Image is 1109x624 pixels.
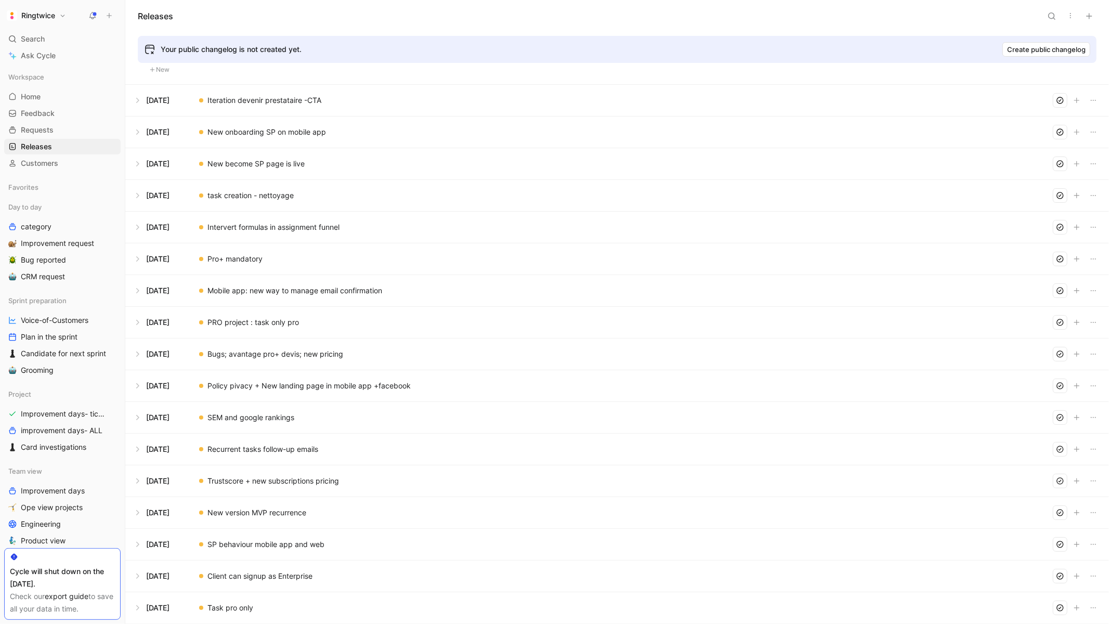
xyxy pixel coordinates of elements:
img: 🐌 [8,239,17,248]
div: ProjectImprovement days- tickets readyimprovement days- ALL♟️Card investigations [4,386,121,455]
div: Team viewImprovement days🤸Ope view projectsEngineering🧞‍♂️Product view🔢Data view💌Market view🤸Ope ... [4,463,121,615]
div: Workspace [4,69,121,85]
a: 🪲Bug reported [4,252,121,268]
a: 🐌Improvement request [4,236,121,251]
a: Ask Cycle [4,48,121,63]
button: 🤖 [6,364,19,376]
span: Project [8,389,31,399]
span: Ask Cycle [21,49,56,62]
button: 🐌 [6,237,19,250]
a: export guide [45,592,88,601]
span: Day to day [8,202,42,212]
img: ♟️ [8,443,17,451]
button: 🤸 [6,501,19,514]
span: Voice-of-Customers [21,315,88,326]
span: Sprint preparation [8,295,67,306]
div: Search [4,31,121,47]
span: Grooming [21,365,54,375]
a: Improvement days- tickets ready [4,406,121,422]
a: Engineering [4,516,121,532]
img: ♟️ [8,349,17,358]
span: Releases [21,141,52,152]
button: Create public changelog [1002,42,1090,57]
div: Day to day [4,199,121,215]
button: ♟️ [6,347,19,360]
a: ♟️Card investigations [4,439,121,455]
div: Day to daycategory🐌Improvement request🪲Bug reported🤖CRM request [4,199,121,284]
h1: Releases [138,10,173,22]
div: Check our to save all your data in time. [10,590,115,615]
img: 🪲 [8,256,17,264]
a: Feedback [4,106,121,121]
img: 🤖 [8,272,17,281]
span: CRM request [21,271,65,282]
span: improvement days- ALL [21,425,102,436]
span: Improvement days [21,486,85,496]
div: Sprint preparationVoice-of-CustomersPlan in the sprint♟️Candidate for next sprint🤖Grooming [4,293,121,378]
a: Plan in the sprint [4,329,121,345]
div: Cycle will shut down on the [DATE]. [10,565,115,590]
span: Requests [21,125,54,135]
span: Feedback [21,108,55,119]
span: Improvement request [21,238,94,249]
a: improvement days- ALL [4,423,121,438]
span: Improvement days- tickets ready [21,409,109,419]
img: Ringtwice [7,10,17,21]
a: Voice-of-Customers [4,313,121,328]
h1: Ringtwice [21,11,55,20]
span: Search [21,33,45,45]
img: 🧞‍♂️ [8,537,17,545]
a: 🤖CRM request [4,269,121,284]
span: Favorites [8,182,38,192]
a: 🧞‍♂️Product view [4,533,121,549]
span: Ope view projects [21,502,83,513]
span: Team view [8,466,42,476]
div: Project [4,386,121,402]
div: Sprint preparation [4,293,121,308]
a: Home [4,89,121,105]
div: Team view [4,463,121,479]
button: New [146,63,173,76]
a: Improvement days [4,483,121,499]
span: Product view [21,536,66,546]
button: 🧞‍♂️ [6,535,19,547]
span: Workspace [8,72,44,82]
a: category [4,219,121,235]
span: Candidate for next sprint [21,348,106,359]
a: 🤸Ope view projects [4,500,121,515]
a: Customers [4,155,121,171]
img: 🤸 [8,503,17,512]
span: Customers [21,158,58,168]
span: category [21,222,51,232]
button: 🪲 [6,254,19,266]
span: Home [21,92,41,102]
a: ♟️Candidate for next sprint [4,346,121,361]
div: Favorites [4,179,121,195]
span: Bug reported [21,255,66,265]
img: 🤖 [8,366,17,374]
a: Requests [4,122,121,138]
a: Releases [4,139,121,154]
button: 🤖 [6,270,19,283]
button: ♟️ [6,441,19,453]
span: Engineering [21,519,61,529]
a: 🤖Grooming [4,362,121,378]
button: RingtwiceRingtwice [4,8,69,23]
span: Card investigations [21,442,86,452]
span: Plan in the sprint [21,332,77,342]
div: Your public changelog is not created yet. [161,43,302,56]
